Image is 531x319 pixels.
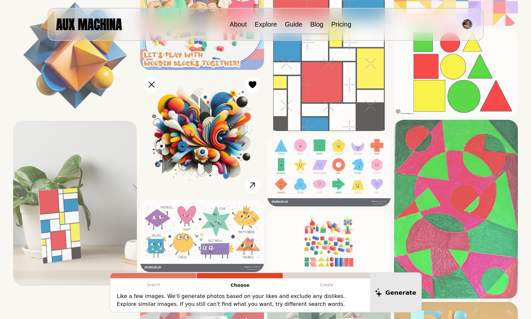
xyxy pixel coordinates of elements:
p: Search [110,278,197,291]
img: Avatar [462,19,472,29]
p: Create [283,278,370,291]
img: Search result [267,134,391,206]
a: Guide [285,21,302,28]
img: Search result [13,121,137,286]
a: Blog [310,21,323,28]
img: Search result [140,73,264,197]
img: Search result [394,29,518,117]
p: Like a few images. We'll generate photos based on your likes and exclude any dislikes. Explore si... [117,292,364,308]
img: Search result [394,120,518,299]
a: Explore [254,21,277,28]
button: Generate [370,273,421,312]
a: Pricing [331,21,351,28]
img: Search result [267,210,391,274]
a: About [230,21,247,28]
img: AUX MACHINA [56,18,122,30]
img: Search result [140,200,264,272]
p: Choose [197,278,283,292]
